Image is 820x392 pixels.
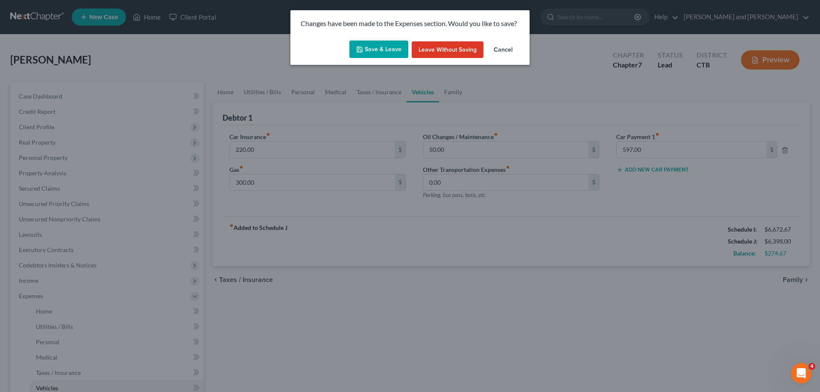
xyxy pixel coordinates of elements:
iframe: Intercom live chat [791,363,811,383]
button: Save & Leave [349,41,408,58]
button: Leave without Saving [412,41,483,58]
button: Cancel [487,41,519,58]
p: Changes have been made to the Expenses section. Would you like to save? [301,19,519,29]
span: 4 [808,363,815,370]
